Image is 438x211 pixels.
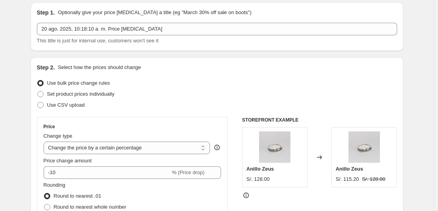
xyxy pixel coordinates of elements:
span: Round to nearest .01 [54,193,101,199]
h2: Step 2. [37,64,55,71]
span: % (Price drop) [172,169,204,175]
input: -15 [44,166,170,179]
p: Select how the prices should change [58,64,141,71]
input: 30% off holiday sale [37,23,397,35]
span: Price change amount [44,158,92,164]
span: Use CSV upload [47,102,85,108]
span: Round to nearest whole number [54,204,126,210]
span: Anillo Zeus [246,166,274,172]
img: ANILLOZEUS_80x.jpg [259,131,290,163]
span: Set product prices individually [47,91,115,97]
span: S/. 115.20 [336,176,359,182]
span: This title is just for internal use, customers won't see it [37,38,159,44]
span: Anillo Zeus [336,166,363,172]
div: help [213,144,221,151]
h3: Price [44,124,55,130]
span: Use bulk price change rules [47,80,110,86]
span: Change type [44,133,73,139]
span: S/. 128.00 [362,176,385,182]
p: Optionally give your price [MEDICAL_DATA] a title (eg "March 30% off sale on boots") [58,9,251,16]
span: Rounding [44,182,66,188]
h2: Step 1. [37,9,55,16]
span: S/. 128.00 [246,176,270,182]
img: ANILLOZEUS_80x.jpg [349,131,380,163]
h6: STOREFRONT EXAMPLE [242,117,397,123]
